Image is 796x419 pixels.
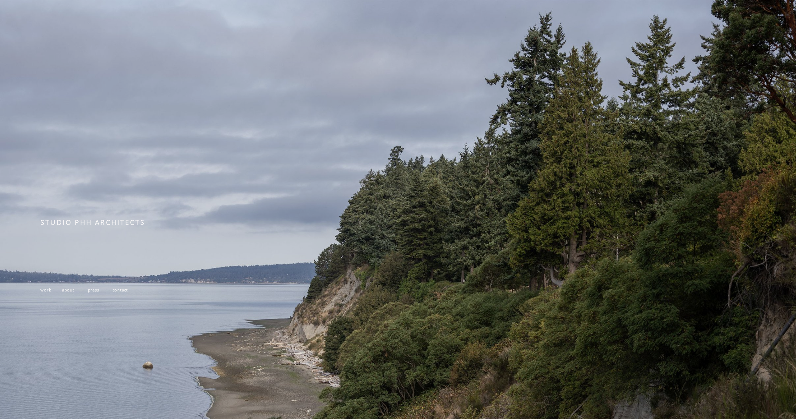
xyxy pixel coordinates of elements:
a: about [62,287,74,293]
a: press [88,287,99,293]
span: STUDIO PHH ARCHITECTS [40,217,145,227]
a: contact [113,287,128,293]
a: work [40,287,51,293]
